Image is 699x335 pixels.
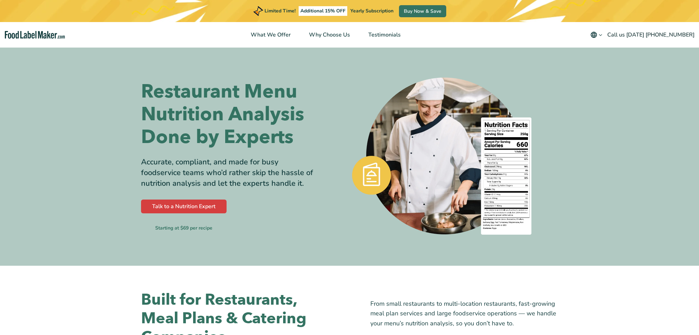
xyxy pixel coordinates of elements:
[350,8,393,14] span: Yearly Subscription
[5,31,65,39] a: Food Label Maker homepage
[242,22,298,48] a: What We Offer
[264,8,296,14] span: Limited Time!
[249,31,291,39] span: What We Offer
[141,200,227,213] a: Talk to a Nutrition Expert
[299,6,347,16] span: Additional 15% OFF
[607,28,695,42] a: Call us [DATE] [PHONE_NUMBER]
[586,28,607,42] button: Change language
[141,157,316,189] p: Accurate, compliant, and made for busy foodservice teams who’d rather skip the hassle of nutritio...
[359,22,408,48] a: Testimonials
[141,80,316,149] h1: Restaurant Menu Nutrition Analysis Done by Experts
[399,5,446,17] a: Buy Now & Save
[300,22,358,48] a: Why Choose Us
[307,31,351,39] span: Why Choose Us
[370,299,558,328] p: From small restaurants to multi-location restaurants, fast-growing meal plan services and large f...
[366,31,401,39] span: Testimonials
[155,224,212,232] small: Starting at $69 per recipe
